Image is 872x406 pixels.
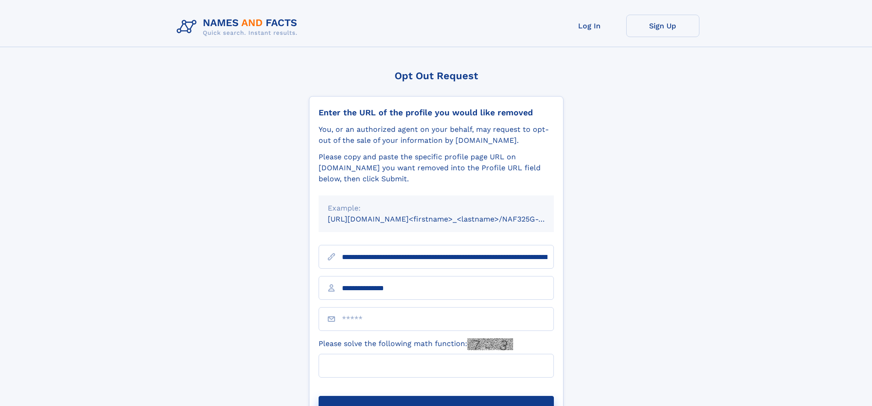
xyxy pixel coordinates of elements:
div: Please copy and paste the specific profile page URL on [DOMAIN_NAME] you want removed into the Pr... [319,152,554,184]
div: Opt Out Request [309,70,563,81]
a: Sign Up [626,15,699,37]
div: Example: [328,203,545,214]
div: Enter the URL of the profile you would like removed [319,108,554,118]
div: You, or an authorized agent on your behalf, may request to opt-out of the sale of your informatio... [319,124,554,146]
small: [URL][DOMAIN_NAME]<firstname>_<lastname>/NAF325G-xxxxxxxx [328,215,571,223]
label: Please solve the following math function: [319,338,513,350]
a: Log In [553,15,626,37]
img: Logo Names and Facts [173,15,305,39]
